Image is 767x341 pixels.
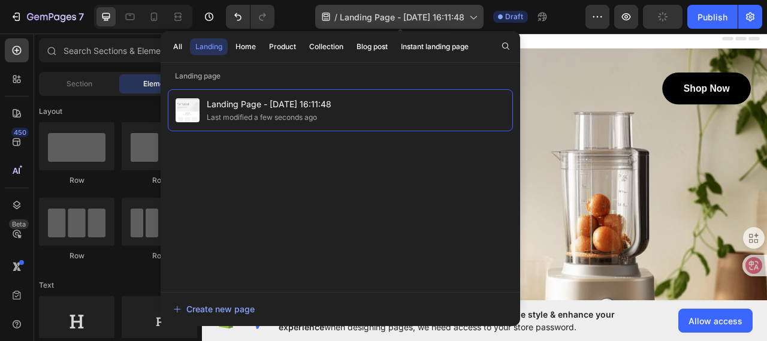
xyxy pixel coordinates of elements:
[190,38,228,55] button: Landing
[161,70,520,82] p: Landing page
[340,11,464,23] span: Landing Page - [DATE] 16:11:48
[39,251,114,261] div: Row
[5,5,89,29] button: 7
[9,219,29,229] div: Beta
[309,41,343,52] div: Collection
[687,5,738,29] button: Publish
[173,41,182,52] div: All
[67,79,92,89] span: Section
[21,56,357,95] h1: Gem Blend
[678,309,753,333] button: Allow access
[230,38,261,55] button: Home
[207,97,331,111] span: Landing Page - [DATE] 16:11:48
[304,38,349,55] button: Collection
[21,139,391,235] h2: Discover the Power of Perfect Blending
[173,303,255,315] div: Create new page
[357,41,388,52] div: Blog post
[195,41,222,52] div: Landing
[78,10,84,24] p: 7
[39,38,197,62] input: Search Sections & Elements
[689,315,742,327] span: Allow access
[697,11,727,23] div: Publish
[612,67,671,85] p: Shop Now
[143,79,171,89] span: Element
[39,280,54,291] span: Text
[173,297,508,321] button: Create new page
[269,41,296,52] div: Product
[168,38,188,55] button: All
[235,41,256,52] div: Home
[47,274,170,292] p: GET YOUR BLENDER
[395,38,474,55] button: Instant landing page
[39,175,114,186] div: Row
[264,38,301,55] button: Product
[226,5,274,29] div: Undo/Redo
[351,38,393,55] button: Blog post
[505,11,523,22] span: Draft
[334,11,337,23] span: /
[207,111,317,123] div: Last modified a few seconds ago
[401,41,469,52] div: Instant landing page
[122,251,197,261] div: Row
[122,175,197,186] div: Row
[11,128,29,137] div: 450
[585,55,698,96] a: Shop Now
[39,106,62,117] span: Layout
[21,259,196,306] a: GET YOUR BLENDER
